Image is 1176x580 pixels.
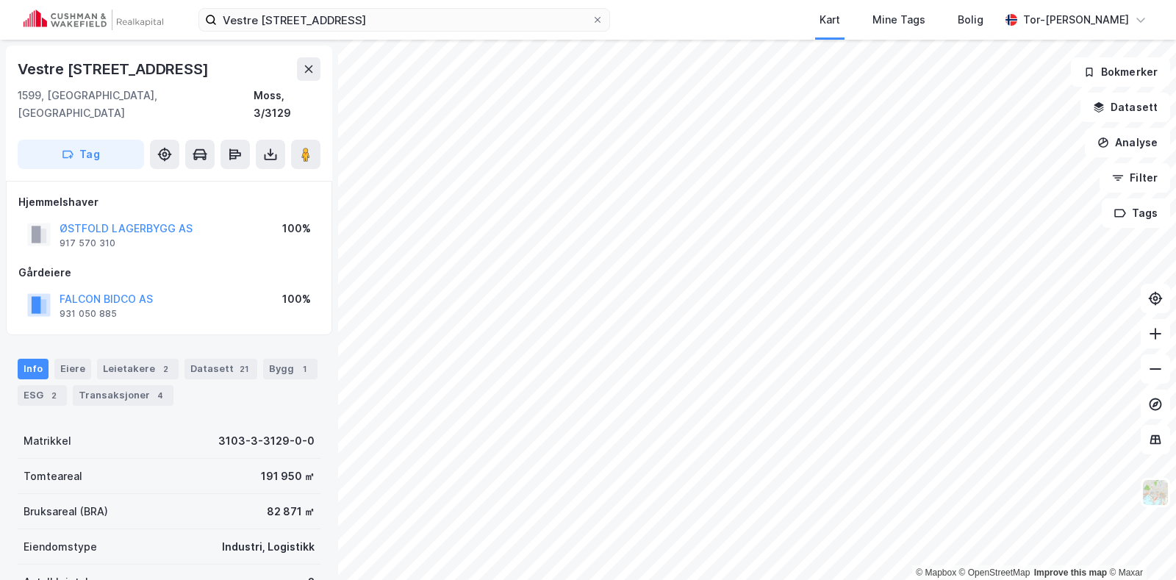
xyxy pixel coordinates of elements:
[820,11,840,29] div: Kart
[18,193,320,211] div: Hjemmelshaver
[263,359,318,379] div: Bygg
[18,385,67,406] div: ESG
[237,362,251,376] div: 21
[54,359,91,379] div: Eiere
[1102,509,1176,580] iframe: Chat Widget
[158,362,173,376] div: 2
[267,503,315,520] div: 82 871 ㎡
[24,538,97,556] div: Eiendomstype
[958,11,983,29] div: Bolig
[46,388,61,403] div: 2
[24,503,108,520] div: Bruksareal (BRA)
[261,468,315,485] div: 191 950 ㎡
[1102,198,1170,228] button: Tags
[60,237,115,249] div: 917 570 310
[24,468,82,485] div: Tomteareal
[18,359,49,379] div: Info
[282,220,311,237] div: 100%
[24,10,163,30] img: cushman-wakefield-realkapital-logo.202ea83816669bd177139c58696a8fa1.svg
[1102,509,1176,580] div: Kontrollprogram for chat
[18,140,144,169] button: Tag
[24,432,71,450] div: Matrikkel
[872,11,925,29] div: Mine Tags
[1080,93,1170,122] button: Datasett
[1100,163,1170,193] button: Filter
[1141,479,1169,506] img: Z
[282,290,311,308] div: 100%
[153,388,168,403] div: 4
[254,87,320,122] div: Moss, 3/3129
[218,432,315,450] div: 3103-3-3129-0-0
[217,9,592,31] input: Søk på adresse, matrikkel, gårdeiere, leietakere eller personer
[73,385,173,406] div: Transaksjoner
[18,264,320,282] div: Gårdeiere
[916,568,956,578] a: Mapbox
[97,359,179,379] div: Leietakere
[1023,11,1129,29] div: Tor-[PERSON_NAME]
[297,362,312,376] div: 1
[1034,568,1107,578] a: Improve this map
[60,308,117,320] div: 931 050 885
[1071,57,1170,87] button: Bokmerker
[959,568,1030,578] a: OpenStreetMap
[18,57,211,81] div: Vestre [STREET_ADDRESS]
[184,359,257,379] div: Datasett
[1085,128,1170,157] button: Analyse
[18,87,254,122] div: 1599, [GEOGRAPHIC_DATA], [GEOGRAPHIC_DATA]
[222,538,315,556] div: Industri, Logistikk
